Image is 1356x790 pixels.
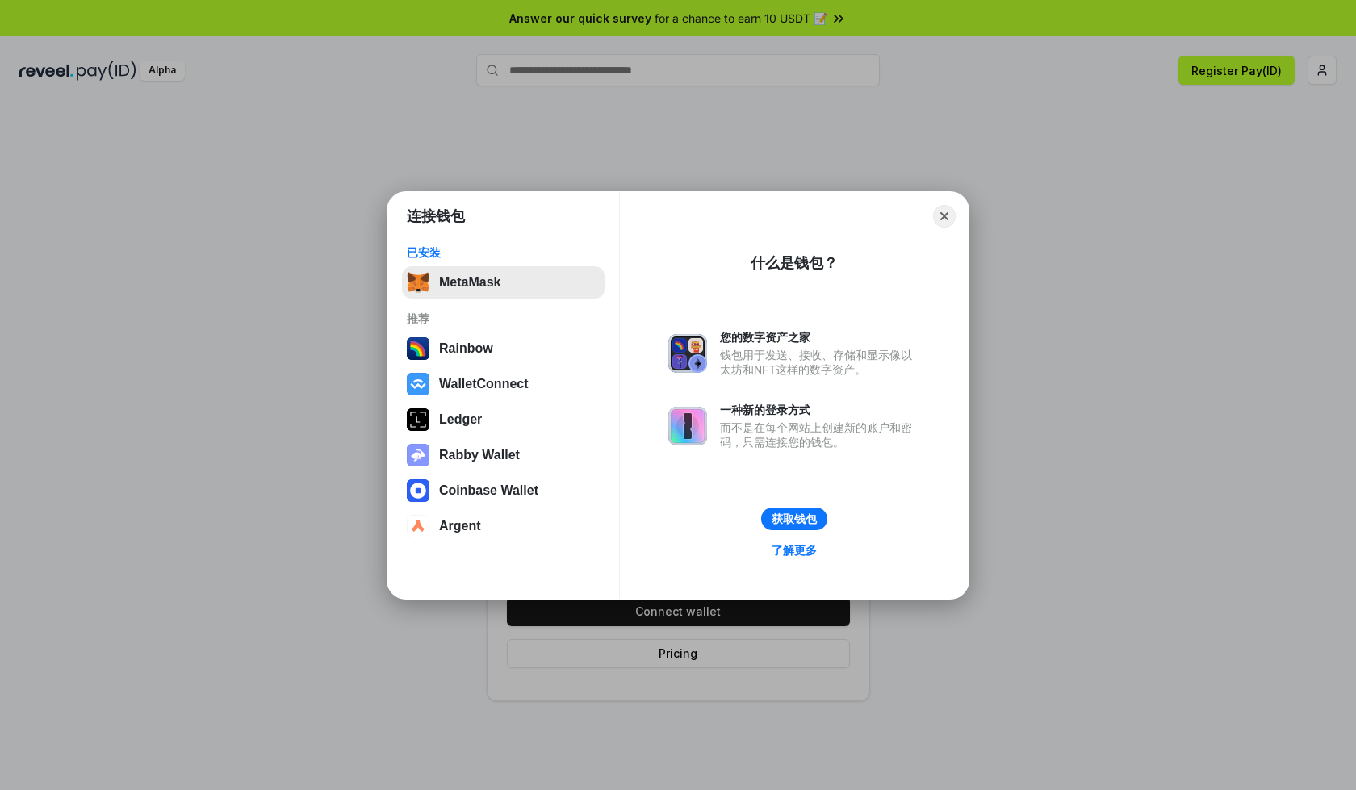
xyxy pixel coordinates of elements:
[761,508,827,530] button: 获取钱包
[720,348,920,377] div: 钱包用于发送、接收、存储和显示像以太坊和NFT这样的数字资产。
[439,519,481,533] div: Argent
[772,543,817,558] div: 了解更多
[407,271,429,294] img: svg+xml,%3Csvg%20fill%3D%22none%22%20height%3D%2233%22%20viewBox%3D%220%200%2035%2033%22%20width%...
[407,373,429,395] img: svg+xml,%3Csvg%20width%3D%2228%22%20height%3D%2228%22%20viewBox%3D%220%200%2028%2028%22%20fill%3D...
[439,412,482,427] div: Ledger
[439,377,529,391] div: WalletConnect
[439,341,493,356] div: Rainbow
[407,515,429,537] img: svg+xml,%3Csvg%20width%3D%2228%22%20height%3D%2228%22%20viewBox%3D%220%200%2028%2028%22%20fill%3D...
[668,407,707,445] img: svg+xml,%3Csvg%20xmlns%3D%22http%3A%2F%2Fwww.w3.org%2F2000%2Fsvg%22%20fill%3D%22none%22%20viewBox...
[720,330,920,345] div: 您的数字资产之家
[407,245,600,260] div: 已安装
[402,439,605,471] button: Rabby Wallet
[402,266,605,299] button: MetaMask
[439,448,520,462] div: Rabby Wallet
[720,403,920,417] div: 一种新的登录方式
[402,403,605,436] button: Ledger
[407,444,429,466] img: svg+xml,%3Csvg%20xmlns%3D%22http%3A%2F%2Fwww.w3.org%2F2000%2Fsvg%22%20fill%3D%22none%22%20viewBox...
[772,512,817,526] div: 获取钱包
[402,368,605,400] button: WalletConnect
[439,483,538,498] div: Coinbase Wallet
[402,474,605,507] button: Coinbase Wallet
[407,337,429,360] img: svg+xml,%3Csvg%20width%3D%22120%22%20height%3D%22120%22%20viewBox%3D%220%200%20120%20120%22%20fil...
[402,332,605,365] button: Rainbow
[668,334,707,373] img: svg+xml,%3Csvg%20xmlns%3D%22http%3A%2F%2Fwww.w3.org%2F2000%2Fsvg%22%20fill%3D%22none%22%20viewBox...
[407,207,465,226] h1: 连接钱包
[402,510,605,542] button: Argent
[407,479,429,502] img: svg+xml,%3Csvg%20width%3D%2228%22%20height%3D%2228%22%20viewBox%3D%220%200%2028%2028%22%20fill%3D...
[439,275,500,290] div: MetaMask
[407,311,600,326] div: 推荐
[762,540,827,561] a: 了解更多
[933,205,956,228] button: Close
[720,420,920,449] div: 而不是在每个网站上创建新的账户和密码，只需连接您的钱包。
[407,408,429,431] img: svg+xml,%3Csvg%20xmlns%3D%22http%3A%2F%2Fwww.w3.org%2F2000%2Fsvg%22%20width%3D%2228%22%20height%3...
[751,253,838,273] div: 什么是钱包？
